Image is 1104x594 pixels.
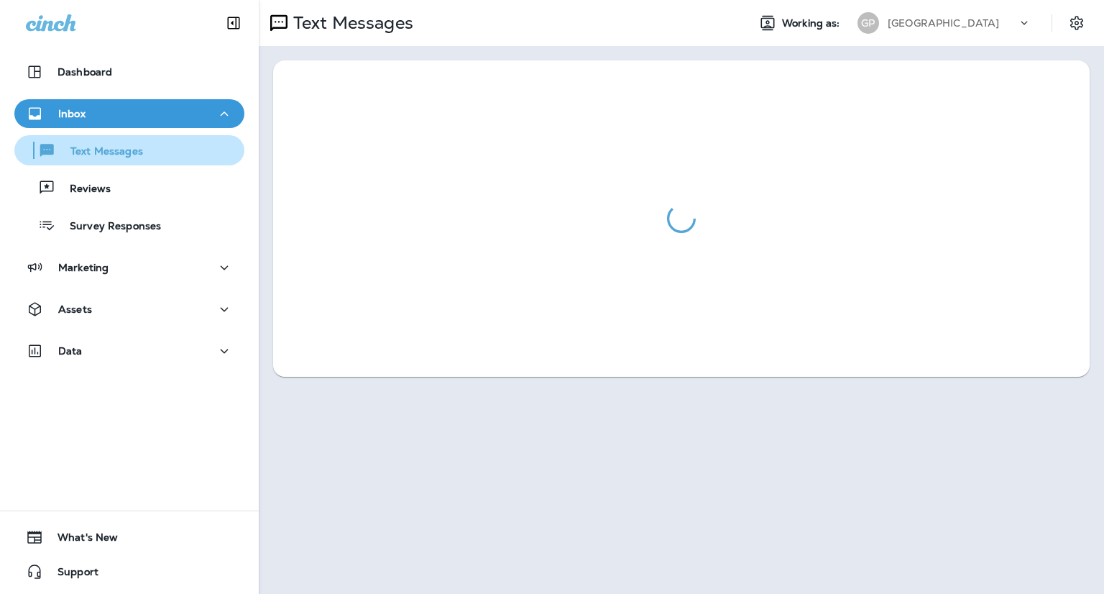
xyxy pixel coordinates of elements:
button: Assets [14,295,244,324]
p: Survey Responses [55,220,161,234]
div: GP [857,12,879,34]
button: Reviews [14,173,244,203]
p: Text Messages [287,12,413,34]
p: Dashboard [57,66,112,78]
button: Data [14,337,244,365]
button: Dashboard [14,58,244,86]
span: What's New [43,531,118,549]
p: Assets [58,303,92,315]
button: Inbox [14,99,244,128]
p: Marketing [58,262,109,273]
p: Inbox [58,108,86,119]
span: Working as: [782,17,843,29]
p: Text Messages [56,145,143,159]
button: Marketing [14,253,244,282]
p: Data [58,345,83,357]
p: Reviews [55,183,111,196]
button: Survey Responses [14,210,244,240]
span: Support [43,566,98,583]
button: Support [14,557,244,586]
button: Text Messages [14,135,244,165]
p: [GEOGRAPHIC_DATA] [888,17,999,29]
button: What's New [14,523,244,552]
button: Collapse Sidebar [213,9,254,37]
button: Settings [1064,10,1090,36]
